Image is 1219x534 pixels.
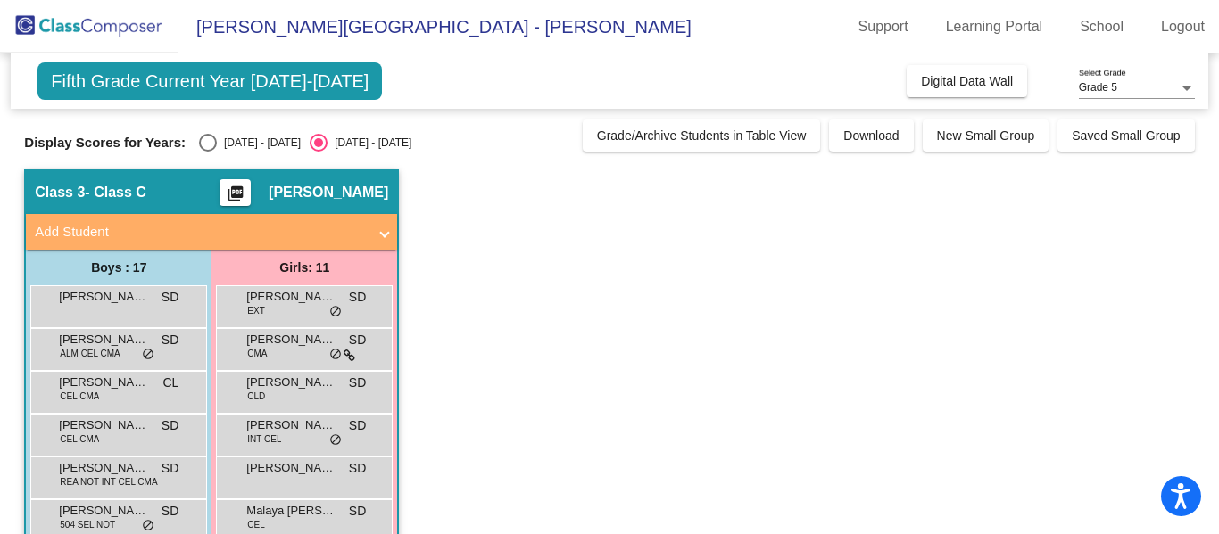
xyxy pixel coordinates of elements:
span: do_not_disturb_alt [329,433,342,448]
span: Digital Data Wall [921,74,1013,88]
span: [PERSON_NAME] [246,288,336,306]
div: [DATE] - [DATE] [217,135,301,151]
span: CEL [247,518,264,531]
span: SD [162,459,178,478]
mat-expansion-panel-header: Add Student [26,214,397,250]
span: [PERSON_NAME] [246,459,336,477]
span: Display Scores for Years: [24,135,186,151]
span: REA NOT INT CEL CMA [60,475,157,489]
button: Grade/Archive Students in Table View [583,119,821,152]
span: [PERSON_NAME] [269,184,388,201]
span: SD [349,288,366,307]
mat-radio-group: Select an option [199,134,411,152]
span: CLD [247,390,265,403]
span: SD [162,331,178,349]
span: EXT [247,304,264,317]
mat-panel-title: Add Student [35,222,367,242]
span: Malaya [PERSON_NAME] [246,502,336,520]
span: CMA [247,347,267,360]
span: Download [843,128,899,143]
span: do_not_disturb_alt [329,348,342,362]
button: Download [829,119,913,152]
mat-icon: picture_as_pdf [225,185,246,209]
span: SD [349,416,366,435]
span: [PERSON_NAME] [246,374,336,391]
span: [PERSON_NAME] [59,416,148,434]
span: SD [349,502,366,521]
span: - Class C [85,184,145,201]
span: SD [162,502,178,521]
a: Logout [1147,12,1219,41]
span: [PERSON_NAME] [59,459,148,477]
button: New Small Group [923,119,1049,152]
span: SD [162,288,178,307]
span: [PERSON_NAME] [59,502,148,520]
a: School [1066,12,1138,41]
span: New Small Group [937,128,1035,143]
span: Saved Small Group [1072,128,1180,143]
span: SD [349,374,366,392]
a: Support [844,12,923,41]
div: [DATE] - [DATE] [328,135,411,151]
span: Grade/Archive Students in Table View [597,128,807,143]
span: [PERSON_NAME] [246,416,336,434]
span: 504 SEL NOT [60,518,115,531]
span: do_not_disturb_alt [142,519,154,533]
span: [PERSON_NAME] [59,288,148,306]
span: [PERSON_NAME] [59,331,148,349]
span: ALM CEL CMA [60,347,120,360]
span: Class 3 [35,184,85,201]
a: Learning Portal [932,12,1057,41]
span: SD [349,331,366,349]
span: SD [162,416,178,435]
span: Grade 5 [1079,81,1117,94]
span: [PERSON_NAME][GEOGRAPHIC_DATA] - [PERSON_NAME] [178,12,692,41]
button: Print Students Details [220,179,251,206]
span: INT CEL [247,432,281,446]
span: do_not_disturb_alt [142,348,154,362]
div: Girls: 11 [211,250,397,285]
span: CEL CMA [60,432,99,446]
span: do_not_disturb_alt [329,305,342,319]
span: [PERSON_NAME] [59,374,148,391]
span: CL [162,374,178,392]
span: Fifth Grade Current Year [DATE]-[DATE] [37,62,382,100]
span: SD [349,459,366,478]
button: Digital Data Wall [907,65,1027,97]
span: [PERSON_NAME] [246,331,336,349]
div: Boys : 17 [26,250,211,285]
span: CEL CMA [60,390,99,403]
button: Saved Small Group [1057,119,1194,152]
